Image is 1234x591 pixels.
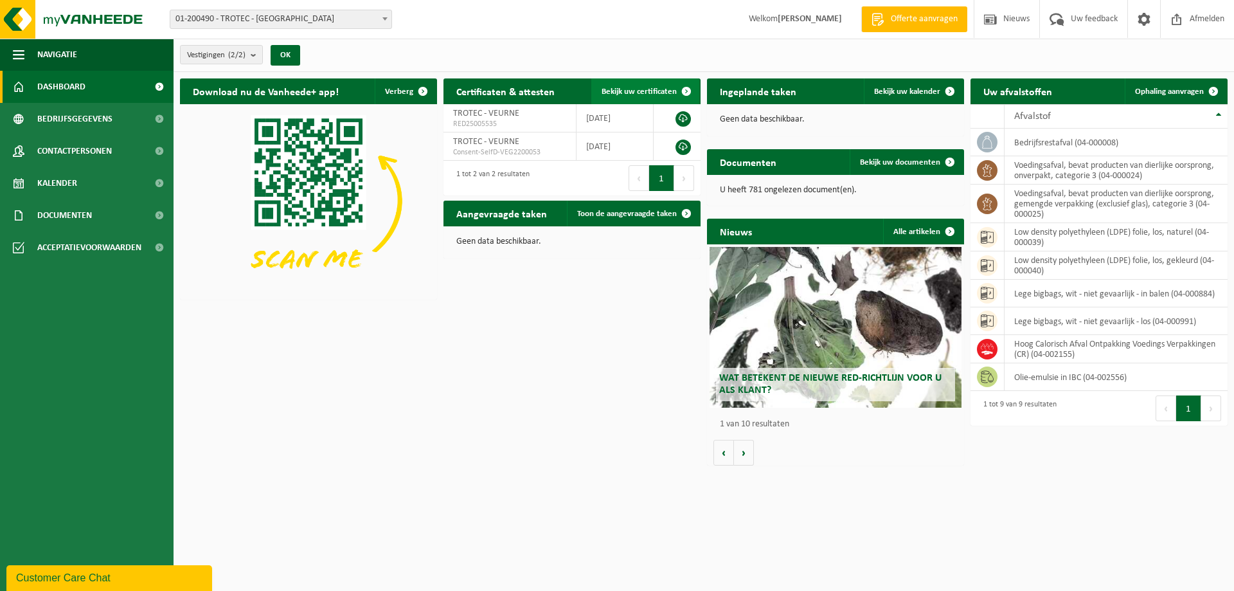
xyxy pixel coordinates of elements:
p: Geen data beschikbaar. [720,115,951,124]
h2: Nieuws [707,219,765,244]
a: Bekijk uw documenten [850,149,963,175]
a: Bekijk uw kalender [864,78,963,104]
a: Wat betekent de nieuwe RED-richtlijn voor u als klant? [710,247,961,408]
span: Verberg [385,87,413,96]
span: Afvalstof [1014,111,1051,122]
p: 1 van 10 resultaten [720,420,958,429]
span: RED25005535 [453,119,566,129]
strong: [PERSON_NAME] [778,14,842,24]
iframe: chat widget [6,563,215,591]
h2: Certificaten & attesten [443,78,568,104]
button: Next [1201,396,1221,421]
count: (2/2) [228,51,246,59]
a: Alle artikelen [883,219,963,244]
h2: Aangevraagde taken [443,201,560,226]
span: TROTEC - VEURNE [453,109,519,118]
a: Toon de aangevraagde taken [567,201,699,226]
td: voedingsafval, bevat producten van dierlijke oorsprong, gemengde verpakking (exclusief glas), cat... [1005,185,1228,223]
button: OK [271,45,300,66]
span: Bedrijfsgegevens [37,103,112,135]
span: Wat betekent de nieuwe RED-richtlijn voor u als klant? [719,373,942,396]
span: Offerte aanvragen [888,13,961,26]
h2: Uw afvalstoffen [970,78,1065,104]
span: Acceptatievoorwaarden [37,232,141,264]
td: olie-emulsie in IBC (04-002556) [1005,363,1228,391]
span: Kalender [37,167,77,199]
td: lege bigbags, wit - niet gevaarlijk - in balen (04-000884) [1005,280,1228,307]
button: Verberg [375,78,436,104]
td: lege bigbags, wit - niet gevaarlijk - los (04-000991) [1005,307,1228,335]
td: Hoog Calorisch Afval Ontpakking Voedings Verpakkingen (CR) (04-002155) [1005,335,1228,363]
button: 1 [1176,396,1201,421]
h2: Download nu de Vanheede+ app! [180,78,352,104]
span: Bekijk uw documenten [860,158,940,167]
h2: Ingeplande taken [707,78,809,104]
a: Ophaling aanvragen [1125,78,1226,104]
button: Next [674,165,694,191]
button: Previous [1156,396,1176,421]
p: U heeft 781 ongelezen document(en). [720,186,951,195]
td: [DATE] [577,104,654,132]
img: Download de VHEPlus App [180,104,437,297]
button: Volgende [734,440,754,466]
p: Geen data beschikbaar. [456,237,688,246]
td: low density polyethyleen (LDPE) folie, los, naturel (04-000039) [1005,223,1228,251]
div: 1 tot 2 van 2 resultaten [450,164,530,192]
h2: Documenten [707,149,789,174]
span: Documenten [37,199,92,232]
button: Vorige [713,440,734,466]
a: Bekijk uw certificaten [591,78,699,104]
button: Previous [629,165,649,191]
td: low density polyethyleen (LDPE) folie, los, gekleurd (04-000040) [1005,251,1228,280]
a: Offerte aanvragen [861,6,967,32]
span: Bekijk uw kalender [874,87,940,96]
span: Toon de aangevraagde taken [577,210,677,218]
span: Navigatie [37,39,77,71]
span: Ophaling aanvragen [1135,87,1204,96]
span: Consent-SelfD-VEG2200053 [453,147,566,158]
span: Dashboard [37,71,85,103]
span: Bekijk uw certificaten [602,87,677,96]
button: Vestigingen(2/2) [180,45,263,64]
span: 01-200490 - TROTEC - VEURNE [170,10,391,28]
div: 1 tot 9 van 9 resultaten [977,394,1057,423]
button: 1 [649,165,674,191]
span: Contactpersonen [37,135,112,167]
td: [DATE] [577,132,654,161]
span: 01-200490 - TROTEC - VEURNE [170,10,392,29]
span: TROTEC - VEURNE [453,137,519,147]
span: Vestigingen [187,46,246,65]
td: bedrijfsrestafval (04-000008) [1005,129,1228,156]
td: voedingsafval, bevat producten van dierlijke oorsprong, onverpakt, categorie 3 (04-000024) [1005,156,1228,185]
